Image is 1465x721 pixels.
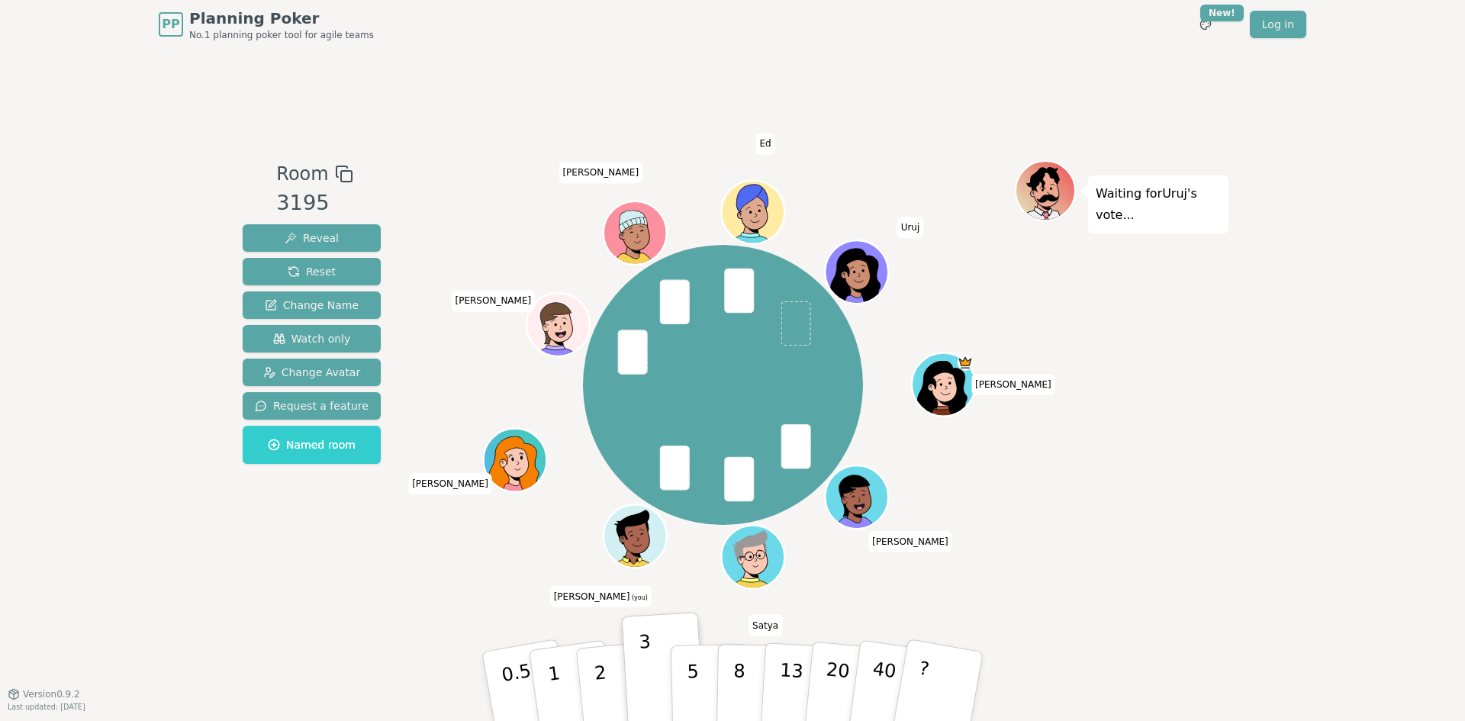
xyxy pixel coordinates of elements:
[263,365,361,380] span: Change Avatar
[243,325,381,352] button: Watch only
[159,8,374,41] a: PPPlanning PokerNo.1 planning poker tool for agile teams
[243,224,381,252] button: Reveal
[606,507,665,566] button: Click to change your avatar
[897,217,924,238] span: Click to change your name
[629,594,648,601] span: (you)
[550,586,652,607] span: Click to change your name
[958,355,974,371] span: Nancy is the host
[243,291,381,319] button: Change Name
[189,8,374,29] span: Planning Poker
[189,29,374,41] span: No.1 planning poker tool for agile teams
[243,392,381,420] button: Request a feature
[288,264,336,279] span: Reset
[1096,183,1221,226] p: Waiting for Uruj 's vote...
[243,426,381,464] button: Named room
[408,474,492,495] span: Click to change your name
[265,298,359,313] span: Change Name
[8,688,80,700] button: Version0.9.2
[23,688,80,700] span: Version 0.9.2
[285,230,339,246] span: Reveal
[243,258,381,285] button: Reset
[255,398,369,414] span: Request a feature
[276,160,328,188] span: Room
[276,188,353,219] div: 3195
[749,615,782,636] span: Click to change your name
[1200,5,1244,21] div: New!
[273,331,351,346] span: Watch only
[268,437,356,452] span: Named room
[559,163,642,184] span: Click to change your name
[162,15,179,34] span: PP
[8,703,85,711] span: Last updated: [DATE]
[868,531,952,552] span: Click to change your name
[452,291,536,312] span: Click to change your name
[243,359,381,386] button: Change Avatar
[756,134,775,155] span: Click to change your name
[639,631,655,714] p: 3
[971,374,1055,395] span: Click to change your name
[1192,11,1219,38] button: New!
[1250,11,1306,38] a: Log in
